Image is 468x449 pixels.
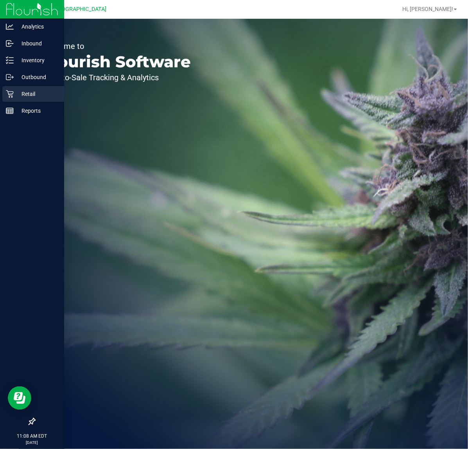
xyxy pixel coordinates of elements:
span: Hi, [PERSON_NAME]! [402,6,453,12]
p: 11:08 AM EDT [4,433,61,440]
inline-svg: Inbound [6,40,14,47]
inline-svg: Outbound [6,73,14,81]
inline-svg: Analytics [6,23,14,31]
p: Inventory [14,56,61,65]
p: Retail [14,89,61,99]
iframe: Resource center [8,386,31,410]
p: Outbound [14,72,61,82]
inline-svg: Reports [6,107,14,115]
p: Inbound [14,39,61,48]
p: Analytics [14,22,61,31]
p: [DATE] [4,440,61,445]
p: Flourish Software [42,54,191,70]
p: Reports [14,106,61,115]
p: Welcome to [42,42,191,50]
inline-svg: Inventory [6,56,14,64]
inline-svg: Retail [6,90,14,98]
span: [GEOGRAPHIC_DATA] [53,6,107,13]
p: Seed-to-Sale Tracking & Analytics [42,74,191,81]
